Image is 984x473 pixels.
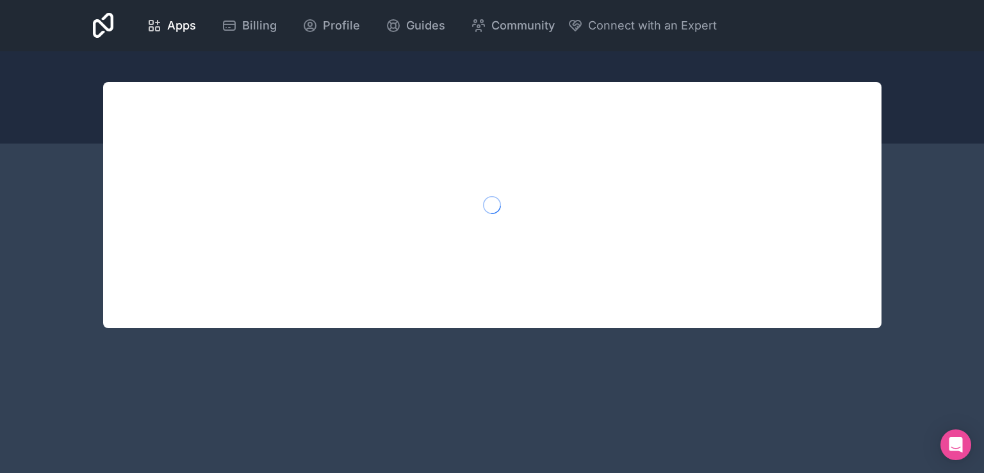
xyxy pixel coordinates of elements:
a: Community [461,12,565,40]
span: Profile [323,17,360,35]
span: Community [491,17,555,35]
a: Profile [292,12,370,40]
a: Billing [211,12,287,40]
a: Apps [136,12,206,40]
div: Open Intercom Messenger [940,429,971,460]
span: Connect with an Expert [588,17,717,35]
span: Billing [242,17,277,35]
span: Guides [406,17,445,35]
span: Apps [167,17,196,35]
a: Guides [375,12,455,40]
button: Connect with an Expert [568,17,717,35]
